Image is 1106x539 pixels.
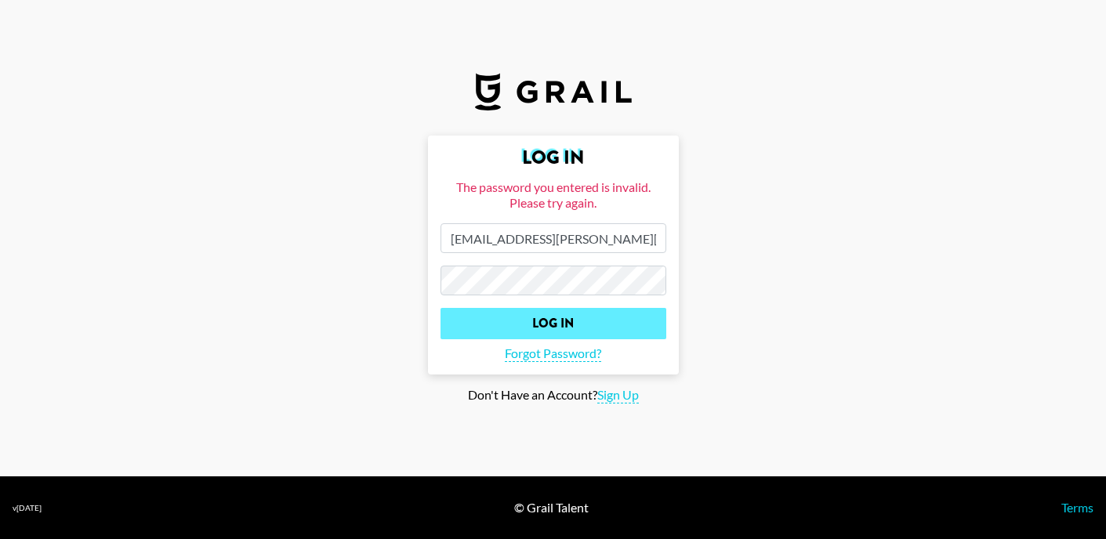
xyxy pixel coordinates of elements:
[441,308,666,339] input: Log In
[441,148,666,167] h2: Log In
[441,179,666,211] div: The password you entered is invalid. Please try again.
[1061,500,1093,515] a: Terms
[597,387,639,403] span: Sign Up
[514,500,589,515] div: © Grail Talent
[13,387,1093,403] div: Don't Have an Account?
[475,73,632,110] img: Grail Talent Logo
[441,223,666,253] input: Email
[505,345,601,362] span: Forgot Password?
[13,503,42,513] div: v [DATE]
